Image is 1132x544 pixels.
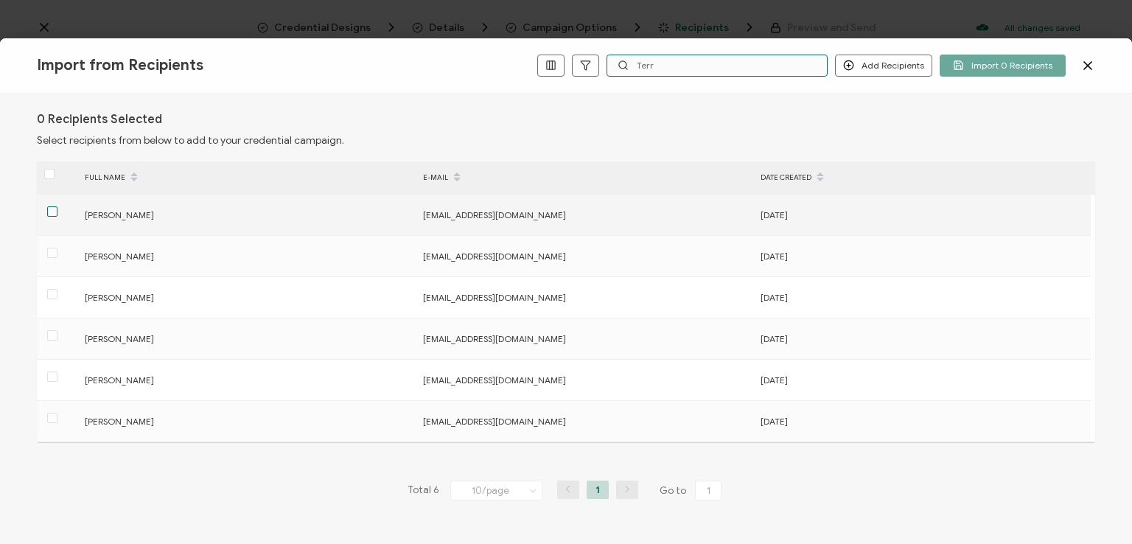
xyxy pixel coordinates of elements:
[450,481,542,501] input: Select
[37,134,344,147] span: Select recipients from below to add to your credential campaign.
[423,209,566,220] span: [EMAIL_ADDRESS][DOMAIN_NAME]
[761,374,788,386] span: [DATE]
[408,481,439,501] span: Total 6
[423,251,566,262] span: [EMAIL_ADDRESS][DOMAIN_NAME]
[85,374,154,386] span: [PERSON_NAME]
[761,292,788,303] span: [DATE]
[607,55,828,77] input: Search
[761,416,788,427] span: [DATE]
[423,292,566,303] span: [EMAIL_ADDRESS][DOMAIN_NAME]
[37,56,203,74] span: Import from Recipients
[753,165,1091,190] div: DATE CREATED
[77,165,416,190] div: FULL NAME
[587,481,609,499] li: 1
[835,55,932,77] button: Add Recipients
[85,416,154,427] span: [PERSON_NAME]
[85,209,154,220] span: [PERSON_NAME]
[423,333,566,344] span: [EMAIL_ADDRESS][DOMAIN_NAME]
[761,209,788,220] span: [DATE]
[416,165,753,190] div: E-MAIL
[85,251,154,262] span: [PERSON_NAME]
[85,333,154,344] span: [PERSON_NAME]
[761,251,788,262] span: [DATE]
[940,55,1066,77] button: Import 0 Recipients
[85,292,154,303] span: [PERSON_NAME]
[761,333,788,344] span: [DATE]
[953,60,1052,71] span: Import 0 Recipients
[37,112,162,127] h1: 0 Recipients Selected
[423,416,566,427] span: [EMAIL_ADDRESS][DOMAIN_NAME]
[423,374,566,386] span: [EMAIL_ADDRESS][DOMAIN_NAME]
[1058,473,1132,544] iframe: Chat Widget
[660,481,724,501] span: Go to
